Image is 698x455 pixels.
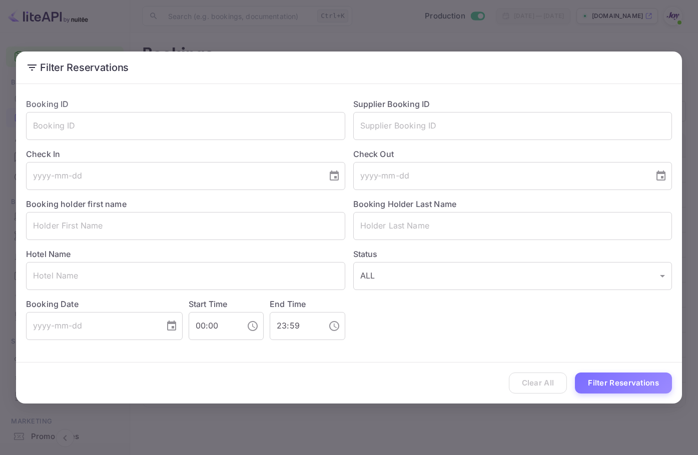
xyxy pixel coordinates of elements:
button: Filter Reservations [575,372,672,394]
label: Check In [26,148,345,160]
h2: Filter Reservations [16,51,682,83]
input: yyyy-mm-dd [26,312,158,340]
label: Booking ID [26,99,69,109]
input: Hotel Name [26,262,345,290]
input: Booking ID [26,112,345,140]
input: yyyy-mm-dd [26,162,320,190]
label: Booking Date [26,298,183,310]
label: Booking Holder Last Name [353,199,457,209]
input: Supplier Booking ID [353,112,672,140]
input: Holder Last Name [353,212,672,240]
input: hh:mm [270,312,320,340]
input: Holder First Name [26,212,345,240]
label: Status [353,248,672,260]
button: Choose time, selected time is 11:59 PM [324,316,344,336]
label: Supplier Booking ID [353,99,430,109]
label: Hotel Name [26,249,71,259]
label: Check Out [353,148,672,160]
button: Choose date [162,316,182,336]
input: yyyy-mm-dd [353,162,647,190]
button: Choose time, selected time is 12:00 AM [243,316,263,336]
button: Choose date [324,166,344,186]
label: Start Time [189,299,228,309]
label: End Time [270,299,306,309]
label: Booking holder first name [26,199,127,209]
input: hh:mm [189,312,239,340]
div: ALL [353,262,672,290]
button: Choose date [651,166,671,186]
